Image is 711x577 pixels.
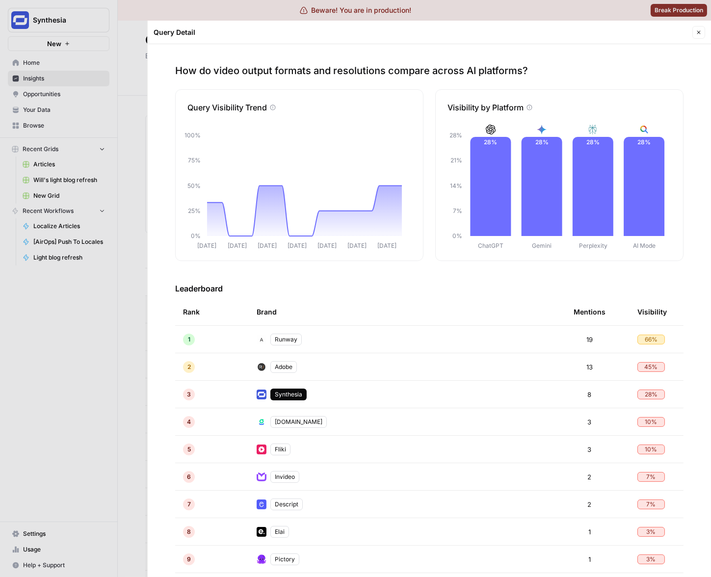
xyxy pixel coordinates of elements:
[449,131,462,139] tspan: 28%
[478,242,503,250] tspan: ChatGPT
[188,157,201,164] tspan: 75%
[257,472,266,482] img: y8wl2quaw9w1yvovn1mwij940ibb
[270,553,299,565] div: Pictory
[645,335,658,344] span: 66 %
[270,389,307,400] div: Synthesia
[288,242,307,250] tspan: [DATE]
[637,298,667,325] div: Visibility
[377,242,396,250] tspan: [DATE]
[586,138,600,146] text: 28%
[187,182,201,189] tspan: 50%
[188,207,201,214] tspan: 25%
[191,232,201,239] tspan: 0%
[452,232,462,239] tspan: 0%
[586,335,593,344] span: 19
[183,298,200,325] div: Rank
[588,527,591,537] span: 1
[187,418,191,426] span: 4
[228,242,247,250] tspan: [DATE]
[270,361,297,373] div: Adobe
[270,526,289,538] div: Elai
[270,416,327,428] div: [DOMAIN_NAME]
[257,445,266,454] img: 0ckqz5nnc0dzrw9rqedni65w1bik
[187,527,191,536] span: 8
[270,334,302,345] div: Runway
[187,102,267,113] p: Query Visibility Trend
[187,472,191,481] span: 6
[647,500,656,509] span: 7 %
[317,242,337,250] tspan: [DATE]
[257,335,266,344] img: 1anfdkqoi1e1hjy2th3sw8xrnfj5
[270,471,299,483] div: Invideo
[270,498,303,510] div: Descript
[270,444,290,455] div: Fliki
[258,242,277,250] tspan: [DATE]
[257,417,266,427] img: pv8quvf8b07kpvcqk4jnbof226zu
[175,283,684,294] h3: Leaderboard
[448,102,524,113] p: Visibility by Platform
[257,390,266,399] img: kn4yydfihu1m6ctu54l2b7jhf7vx
[347,242,367,250] tspan: [DATE]
[187,500,191,509] span: 7
[450,157,462,164] tspan: 21%
[257,362,266,372] img: lwts26jmcohuhctnavd82t6oukee
[588,472,592,482] span: 2
[588,390,592,399] span: 8
[453,207,462,214] tspan: 7%
[588,554,591,564] span: 1
[579,242,607,250] tspan: Perplexity
[637,138,651,146] text: 28%
[633,242,656,250] tspan: AI Mode
[535,138,549,146] text: 28%
[198,242,217,250] tspan: [DATE]
[647,555,656,564] span: 3 %
[645,363,658,371] span: 45 %
[450,182,462,189] tspan: 14%
[588,417,592,427] span: 3
[184,131,201,139] tspan: 100%
[645,390,658,399] span: 28 %
[187,390,191,399] span: 3
[645,445,658,454] span: 10 %
[257,298,558,325] div: Brand
[586,362,593,372] span: 13
[647,527,656,536] span: 3 %
[154,27,689,37] div: Query Detail
[257,527,266,537] img: 6a73yfkrldwrfnc26ge4t4xld60l
[574,298,606,325] div: Mentions
[484,138,498,146] text: 28%
[257,499,266,509] img: r8se90nlbb3vji39sre9zercfdi0
[645,418,658,426] span: 10 %
[588,499,592,509] span: 2
[187,445,191,454] span: 5
[188,335,190,344] span: 1
[532,242,552,250] tspan: Gemini
[187,363,191,371] span: 2
[175,64,684,78] p: How do video output formats and resolutions compare across AI platforms?
[257,554,266,564] img: 5ishofca9hhfzkbc6046dfm6zfk6
[647,472,656,481] span: 7 %
[187,555,191,564] span: 9
[588,445,592,454] span: 3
